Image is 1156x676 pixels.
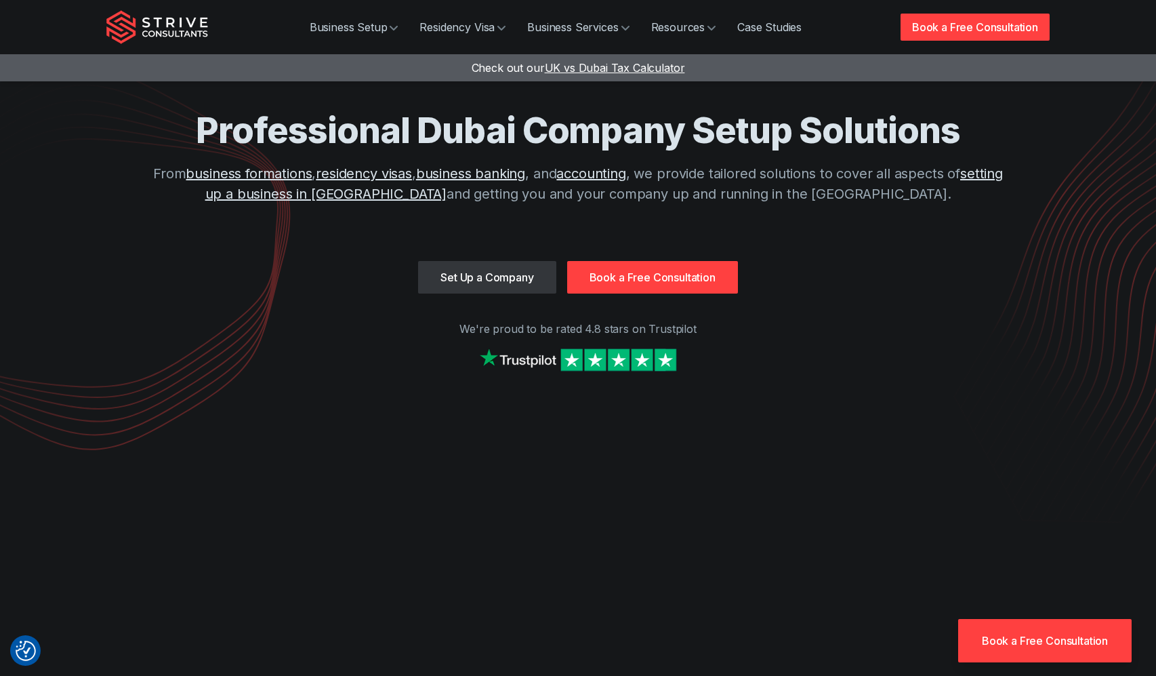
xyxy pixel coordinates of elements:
[409,14,516,41] a: Residency Visa
[556,165,625,182] a: accounting
[299,14,409,41] a: Business Setup
[16,641,36,661] img: Revisit consent button
[106,321,1050,337] p: We're proud to be rated 4.8 stars on Trustpilot
[418,261,556,294] a: Set Up a Company
[726,14,812,41] a: Case Studies
[416,165,525,182] a: business banking
[516,14,640,41] a: Business Services
[901,14,1050,41] a: Book a Free Consultation
[144,108,1012,153] h1: Professional Dubai Company Setup Solutions
[316,165,412,182] a: residency visas
[476,345,680,374] img: Strive on Trustpilot
[144,163,1012,204] p: From , , , and , we provide tailored solutions to cover all aspects of and getting you and your c...
[472,61,685,75] a: Check out ourUK vs Dubai Tax Calculator
[16,641,36,661] button: Consent Preferences
[567,261,738,294] a: Book a Free Consultation
[640,14,727,41] a: Resources
[545,61,685,75] span: UK vs Dubai Tax Calculator
[186,165,312,182] a: business formations
[106,10,208,44] img: Strive Consultants
[958,619,1132,662] a: Book a Free Consultation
